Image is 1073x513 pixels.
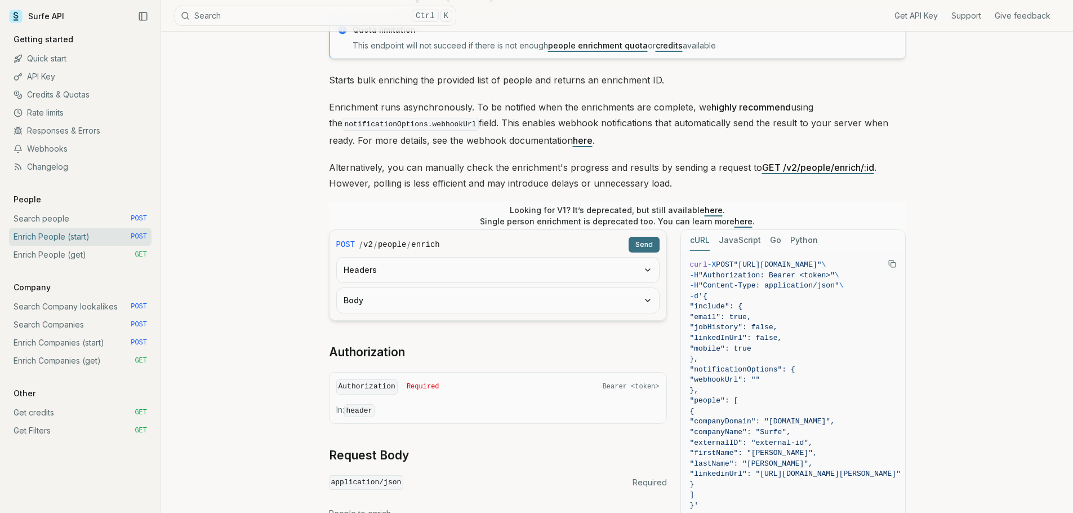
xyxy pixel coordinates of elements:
[835,271,839,280] span: \
[329,99,906,148] p: Enrichment runs asynchronously. To be notified when the enrichments are complete, we using the fi...
[9,246,152,264] a: Enrich People (get) GET
[9,50,152,68] a: Quick start
[344,404,375,417] code: header
[329,160,906,191] p: Alternatively, you can manually check the enrichment's progress and results by sending a request ...
[690,470,901,478] span: "linkedinUrl": "[URL][DOMAIN_NAME][PERSON_NAME]"
[690,323,778,331] span: "jobHistory": false,
[9,334,152,352] a: Enrich Companies (start) POST
[633,477,667,488] span: Required
[9,86,152,104] a: Credits & Quotas
[412,10,439,22] kbd: Ctrl
[135,8,152,25] button: Collapse Sidebar
[734,260,822,269] span: "[URL][DOMAIN_NAME]"
[135,250,147,259] span: GET
[698,281,839,290] span: "Content-Type: application/json"
[9,298,152,316] a: Search Company lookalikes POST
[131,232,147,241] span: POST
[329,448,409,463] a: Request Body
[690,490,694,499] span: ]
[690,459,813,468] span: "lastName": "[PERSON_NAME]",
[9,104,152,122] a: Rate limits
[131,302,147,311] span: POST
[690,281,699,290] span: -H
[690,428,791,436] span: "companyName": "Surfe",
[374,239,377,250] span: /
[656,41,683,50] a: credits
[690,501,699,510] span: }'
[690,396,738,405] span: "people": [
[711,101,791,113] strong: highly recommend
[690,302,743,311] span: "include": {
[135,426,147,435] span: GET
[698,292,707,300] span: '{
[690,365,795,374] span: "notificationOptions": {
[336,239,355,250] span: POST
[629,237,660,253] button: Send
[690,271,699,280] span: -H
[690,230,710,251] button: cURL
[690,449,817,457] span: "firstName": "[PERSON_NAME]",
[480,205,755,227] p: Looking for V1? It’s deprecated, but still available . Single person enrichment is deprecated too...
[690,260,707,269] span: curl
[135,408,147,417] span: GET
[716,260,733,269] span: POST
[353,40,898,51] p: This endpoint will not succeed if there is not enough or available
[9,422,152,440] a: Get Filters GET
[690,439,813,447] span: "externalID": "external-id",
[9,388,40,399] p: Other
[131,320,147,329] span: POST
[9,194,46,205] p: People
[336,379,398,395] code: Authorization
[337,258,659,282] button: Headers
[359,239,362,250] span: /
[573,135,593,146] a: here
[9,316,152,334] a: Search Companies POST
[336,404,660,417] p: In:
[603,382,660,391] span: Bearer <token>
[690,375,760,384] span: "webhookUrl": ""
[690,407,694,415] span: {
[411,239,439,250] code: enrich
[9,8,64,25] a: Surfe API
[734,216,753,226] a: here
[690,386,699,395] span: },
[9,68,152,86] a: API Key
[690,355,699,363] span: },
[363,239,373,250] code: v2
[951,10,981,21] a: Support
[9,210,152,228] a: Search people POST
[378,239,406,250] code: people
[762,162,874,173] a: GET /v2/people/enrich/:id
[9,158,152,176] a: Changelog
[342,118,479,131] code: notificationOptions.webhookUrl
[690,334,782,342] span: "linkedInUrl": false,
[690,292,699,300] span: -d
[407,239,410,250] span: /
[329,72,906,88] p: Starts bulk enriching the provided list of people and returns an enrichment ID.
[719,230,761,251] button: JavaScript
[839,281,844,290] span: \
[705,205,723,215] a: here
[9,404,152,422] a: Get credits GET
[131,338,147,347] span: POST
[9,228,152,246] a: Enrich People (start) POST
[884,255,901,272] button: Copy Text
[690,417,835,426] span: "companyDomain": "[DOMAIN_NAME]",
[175,6,456,26] button: SearchCtrlK
[698,271,835,280] span: "Authorization: Bearer <token>"
[690,313,751,321] span: "email": true,
[690,480,694,489] span: }
[9,140,152,158] a: Webhooks
[440,10,452,22] kbd: K
[407,382,439,391] span: Required
[790,230,818,251] button: Python
[131,214,147,223] span: POST
[822,260,826,269] span: \
[9,282,55,293] p: Company
[995,10,1050,21] a: Give feedback
[135,356,147,365] span: GET
[770,230,781,251] button: Go
[9,122,152,140] a: Responses & Errors
[894,10,938,21] a: Get API Key
[9,352,152,370] a: Enrich Companies (get) GET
